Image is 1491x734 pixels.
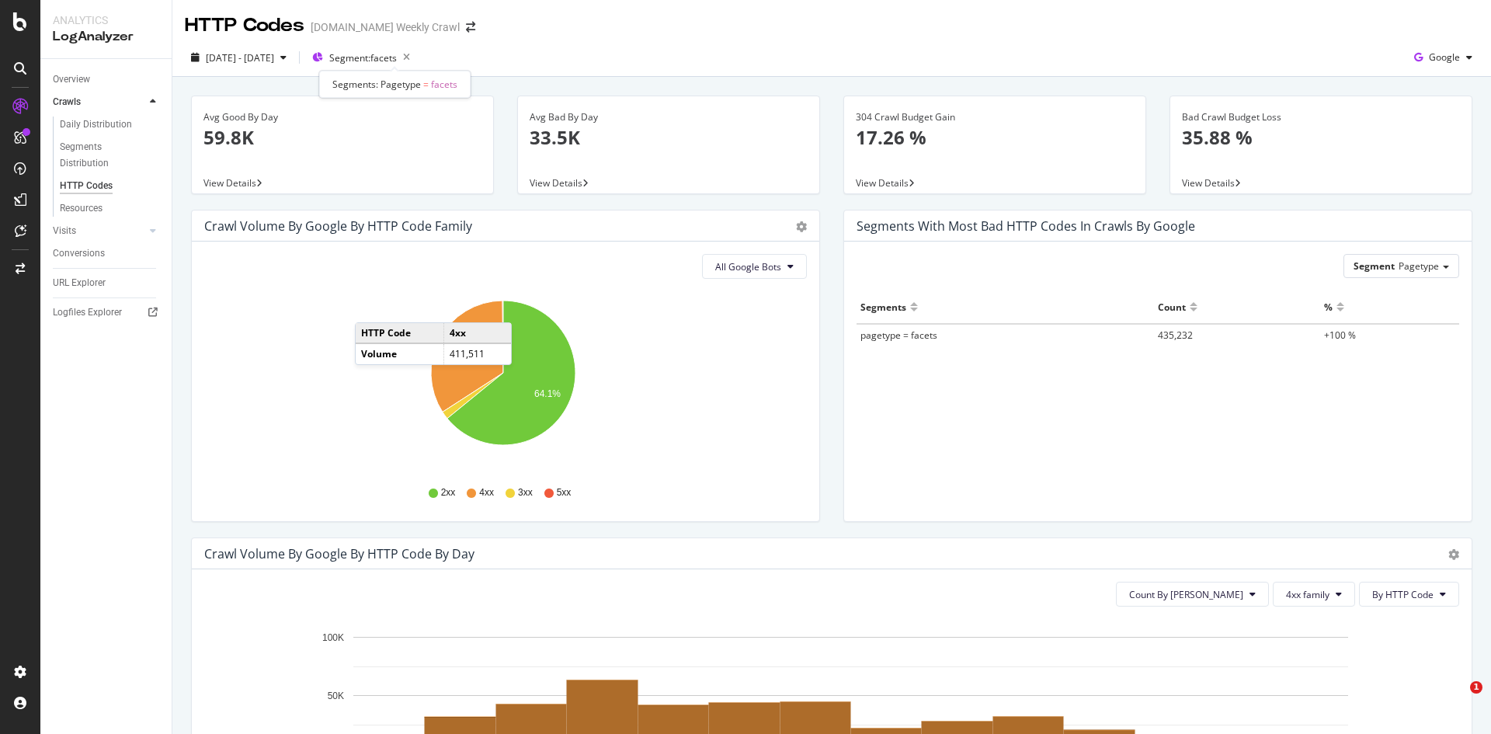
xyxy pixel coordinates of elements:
span: Count By Day [1129,588,1243,601]
span: = [423,78,429,91]
div: Avg Good By Day [203,110,481,124]
button: Count By [PERSON_NAME] [1116,582,1269,607]
a: Visits [53,223,145,239]
span: Segment [1354,259,1395,273]
span: Pagetype [1399,259,1439,273]
a: Logfiles Explorer [53,304,161,321]
div: gear [1448,549,1459,560]
div: Crawl Volume by google by HTTP Code Family [204,218,472,234]
span: 4xx [479,486,494,499]
span: By HTTP Code [1372,588,1434,601]
p: 33.5K [530,124,808,151]
div: Avg Bad By Day [530,110,808,124]
a: URL Explorer [53,275,161,291]
a: Crawls [53,94,145,110]
span: [DATE] - [DATE] [206,51,274,64]
div: % [1324,294,1333,319]
svg: A chart. [204,291,801,471]
a: Overview [53,71,161,88]
div: Segments with most bad HTTP codes in Crawls by google [857,218,1195,234]
div: Segments Distribution [60,139,146,172]
button: 4xx family [1273,582,1355,607]
text: 64.1% [534,389,561,400]
div: gear [796,221,807,232]
div: Crawl Volume by google by HTTP Code by Day [204,546,474,562]
div: 304 Crawl Budget Gain [856,110,1134,124]
div: Conversions [53,245,105,262]
span: 435,232 [1158,329,1193,342]
span: facets [431,78,457,91]
span: 1 [1470,681,1482,694]
div: arrow-right-arrow-left [466,22,475,33]
td: Volume [356,343,444,364]
p: 35.88 % [1182,124,1460,151]
div: Segments [860,294,906,319]
div: LogAnalyzer [53,28,159,46]
text: 100K [322,632,344,643]
span: 4xx family [1286,588,1329,601]
button: Segment:facets [306,45,416,70]
div: Logfiles Explorer [53,304,122,321]
span: View Details [1182,176,1235,190]
span: 2xx [441,486,456,499]
div: Analytics [53,12,159,28]
a: Daily Distribution [60,117,161,133]
button: By HTTP Code [1359,582,1459,607]
button: Google [1408,45,1479,70]
span: Google [1429,50,1460,64]
td: HTTP Code [356,323,444,343]
a: HTTP Codes [60,178,161,194]
a: Resources [60,200,161,217]
iframe: Intercom live chat [1438,681,1475,718]
span: 5xx [557,486,572,499]
p: 17.26 % [856,124,1134,151]
span: View Details [530,176,582,190]
div: Crawls [53,94,81,110]
div: Overview [53,71,90,88]
span: View Details [856,176,909,190]
span: View Details [203,176,256,190]
td: 4xx [444,323,511,343]
span: Segment: facets [329,51,397,64]
a: Conversions [53,245,161,262]
div: Resources [60,200,103,217]
div: Count [1158,294,1186,319]
button: All Google Bots [702,254,807,279]
span: Segments: Pagetype [332,78,421,91]
div: Daily Distribution [60,117,132,133]
div: Visits [53,223,76,239]
span: All Google Bots [715,260,781,273]
div: URL Explorer [53,275,106,291]
td: 411,511 [444,343,511,364]
text: 50K [328,691,344,701]
p: 59.8K [203,124,481,151]
a: Segments Distribution [60,139,161,172]
div: [DOMAIN_NAME] Weekly Crawl [311,19,460,35]
div: HTTP Codes [60,178,113,194]
div: HTTP Codes [185,12,304,39]
span: 3xx [518,486,533,499]
button: [DATE] - [DATE] [185,45,293,70]
span: +100 % [1324,329,1356,342]
div: Bad Crawl Budget Loss [1182,110,1460,124]
span: pagetype = facets [860,329,937,342]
